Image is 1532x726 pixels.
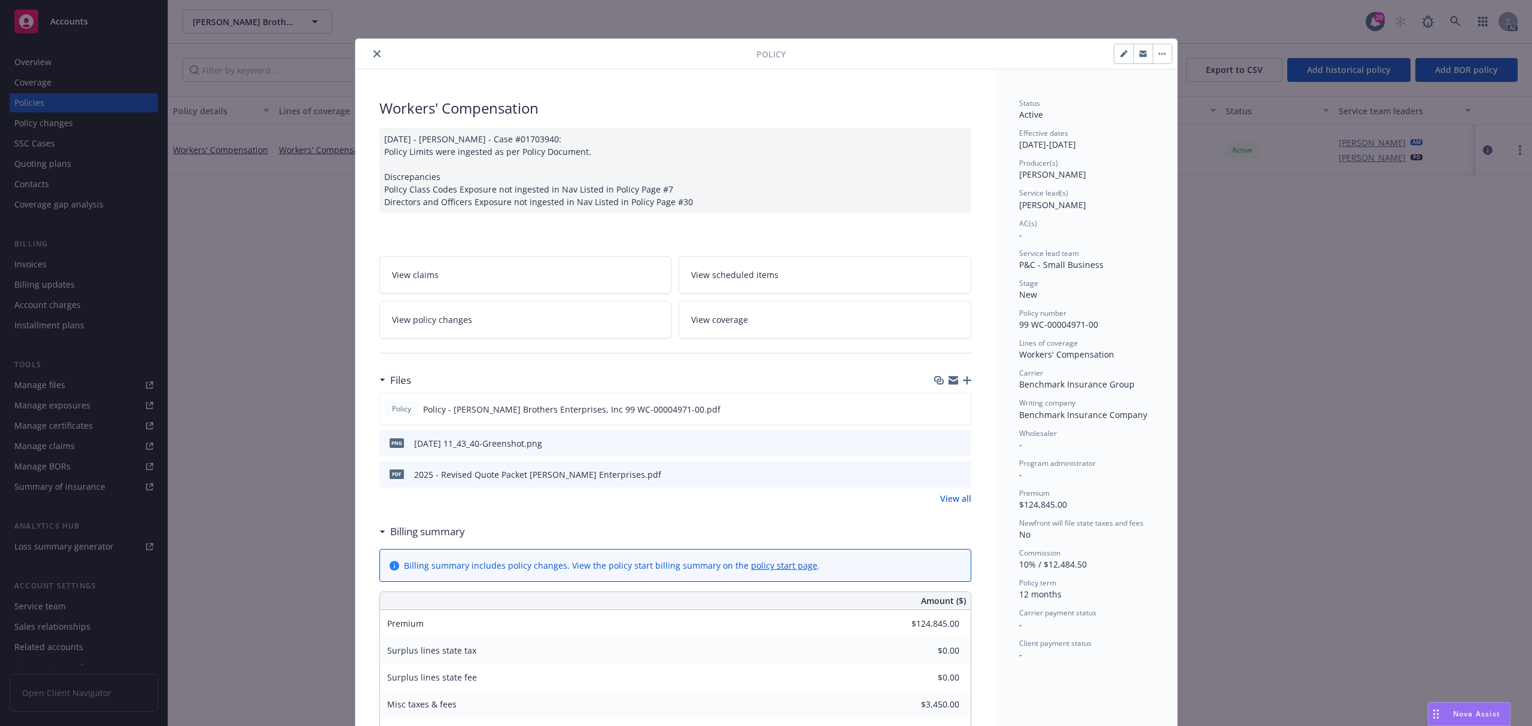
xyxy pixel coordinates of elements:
[1019,158,1058,168] span: Producer(s)
[1019,518,1144,528] span: Newfront will file state taxes and fees
[1019,409,1147,420] span: Benchmark Insurance Company
[1019,638,1092,648] span: Client payment status
[1019,458,1096,468] span: Program administrator
[1019,109,1043,120] span: Active
[1019,229,1022,240] span: -
[392,313,472,326] span: View policy changes
[691,269,779,281] span: View scheduled items
[1019,488,1050,498] span: Premium
[387,698,457,710] span: Misc taxes & fees
[937,437,946,450] button: download file
[1019,308,1066,318] span: Policy number
[390,438,404,447] span: png
[1019,259,1104,270] span: P&C - Small Business
[1019,188,1068,198] span: Service lead(s)
[414,468,661,481] div: 2025 - Revised Quote Packet [PERSON_NAME] Enterprises.pdf
[1019,289,1037,300] span: New
[379,128,971,213] div: [DATE] - [PERSON_NAME] - Case #01703940: Policy Limits were ingested as per Policy Document. Disc...
[1019,349,1114,360] span: Workers' Compensation
[1019,499,1067,510] span: $124,845.00
[1019,319,1098,330] span: 99 WC-00004971-00
[1019,199,1086,211] span: [PERSON_NAME]
[1019,608,1096,618] span: Carrier payment status
[679,256,971,294] a: View scheduled items
[940,492,971,505] a: View all
[1019,529,1031,540] span: No
[691,313,748,326] span: View coverage
[1019,428,1057,438] span: Wholesaler
[390,469,404,478] span: pdf
[379,98,971,118] div: Workers' Compensation
[387,618,424,629] span: Premium
[751,560,817,571] a: policy start page
[390,373,411,388] h3: Files
[370,47,384,61] button: close
[889,615,966,633] input: 0.00
[1019,649,1022,660] span: -
[1019,619,1022,630] span: -
[414,437,542,450] div: [DATE] 11_43_40-Greenshot.png
[1019,128,1068,138] span: Effective dates
[1019,559,1087,570] span: 10% / $12,484.50
[1453,709,1500,719] span: Nova Assist
[679,301,971,338] a: View coverage
[1019,248,1079,258] span: Service lead team
[937,468,946,481] button: download file
[404,559,820,572] div: Billing summary includes policy changes. View the policy start billing summary on the .
[1019,578,1056,588] span: Policy term
[1428,702,1510,726] button: Nova Assist
[387,672,477,683] span: Surplus lines state fee
[392,269,439,281] span: View claims
[889,696,966,713] input: 0.00
[1019,439,1022,450] span: -
[1019,588,1062,600] span: 12 months
[1019,278,1038,288] span: Stage
[936,403,946,416] button: download file
[756,48,786,60] span: Policy
[889,669,966,687] input: 0.00
[1019,368,1043,378] span: Carrier
[955,403,966,416] button: preview file
[390,524,465,539] h3: Billing summary
[889,642,966,660] input: 0.00
[379,524,465,539] div: Billing summary
[1019,169,1086,180] span: [PERSON_NAME]
[1019,128,1153,151] div: [DATE] - [DATE]
[1019,338,1078,348] span: Lines of coverage
[1019,548,1060,558] span: Commission
[1019,379,1135,390] span: Benchmark Insurance Group
[423,403,721,416] span: Policy - [PERSON_NAME] Brothers Enterprises, Inc 99 WC-00004971-00.pdf
[1019,218,1037,228] span: AC(s)
[379,301,672,338] a: View policy changes
[390,404,414,414] span: Policy
[387,645,476,656] span: Surplus lines state tax
[921,594,966,607] span: Amount ($)
[1019,398,1075,408] span: Writing company
[379,373,411,388] div: Files
[379,256,672,294] a: View claims
[956,468,966,481] button: preview file
[1019,98,1040,108] span: Status
[956,437,966,450] button: preview file
[1019,469,1022,480] span: -
[1428,703,1443,725] div: Drag to move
